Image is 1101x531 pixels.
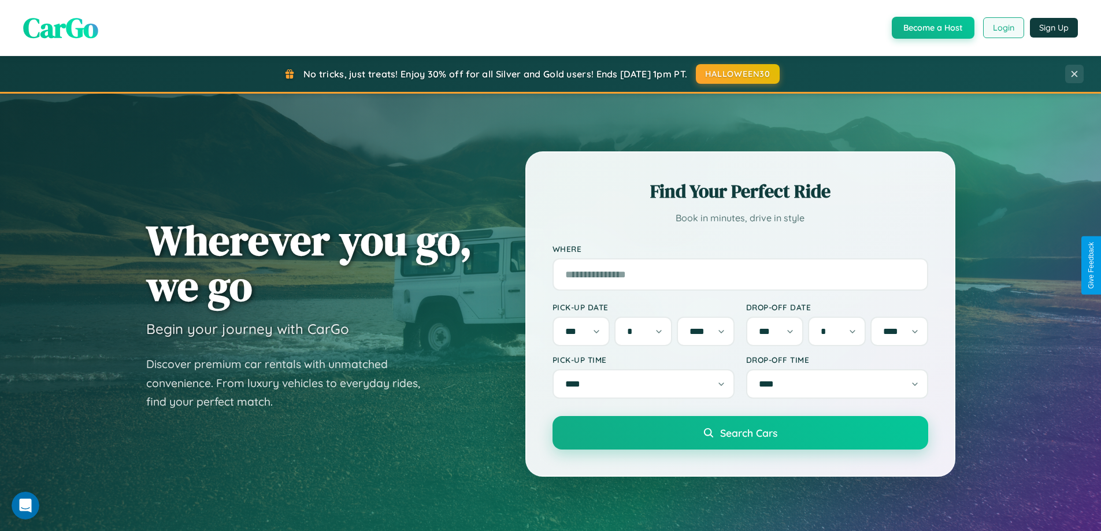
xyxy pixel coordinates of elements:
[892,17,974,39] button: Become a Host
[303,68,687,80] span: No tricks, just treats! Enjoy 30% off for all Silver and Gold users! Ends [DATE] 1pm PT.
[146,355,435,411] p: Discover premium car rentals with unmatched convenience. From luxury vehicles to everyday rides, ...
[983,17,1024,38] button: Login
[23,9,98,47] span: CarGo
[553,244,928,254] label: Where
[696,64,780,84] button: HALLOWEEN30
[1087,242,1095,289] div: Give Feedback
[12,492,39,519] iframe: Intercom live chat
[746,355,928,365] label: Drop-off Time
[553,302,735,312] label: Pick-up Date
[746,302,928,312] label: Drop-off Date
[1030,18,1078,38] button: Sign Up
[146,217,472,309] h1: Wherever you go, we go
[553,179,928,204] h2: Find Your Perfect Ride
[146,320,349,337] h3: Begin your journey with CarGo
[553,355,735,365] label: Pick-up Time
[553,210,928,226] p: Book in minutes, drive in style
[720,426,777,439] span: Search Cars
[553,416,928,450] button: Search Cars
